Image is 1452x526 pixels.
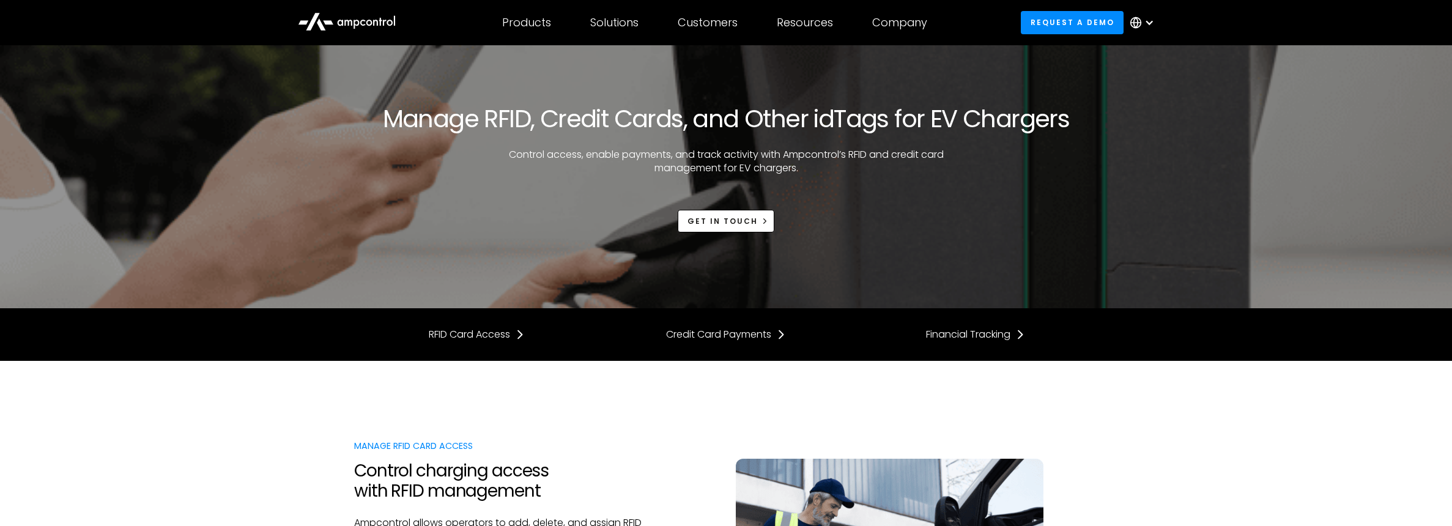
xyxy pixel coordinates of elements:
[590,16,639,29] div: Solutions
[502,16,551,29] div: Products
[926,328,1010,341] div: Financial Tracking
[354,439,644,453] div: Manage RFID Card Access
[872,16,927,29] div: Company
[429,328,525,341] a: RFID Card Access
[666,328,786,341] a: Credit Card Payments
[926,328,1025,341] a: Financial Tracking
[1021,11,1124,34] a: Request a demo
[383,104,1070,133] h1: Manage RFID, Credit Cards, and Other idTags for EV Chargers
[687,216,758,227] div: Get in touch
[354,461,644,502] h2: Control charging access with RFID management
[429,328,510,341] div: RFID Card Access
[678,16,738,29] div: Customers
[678,210,774,232] a: Get in touch
[777,16,833,29] div: Resources
[666,328,771,341] div: Credit Card Payments
[503,148,949,176] p: Control access, enable payments, and track activity with Ampcontrol’s RFID and credit card manage...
